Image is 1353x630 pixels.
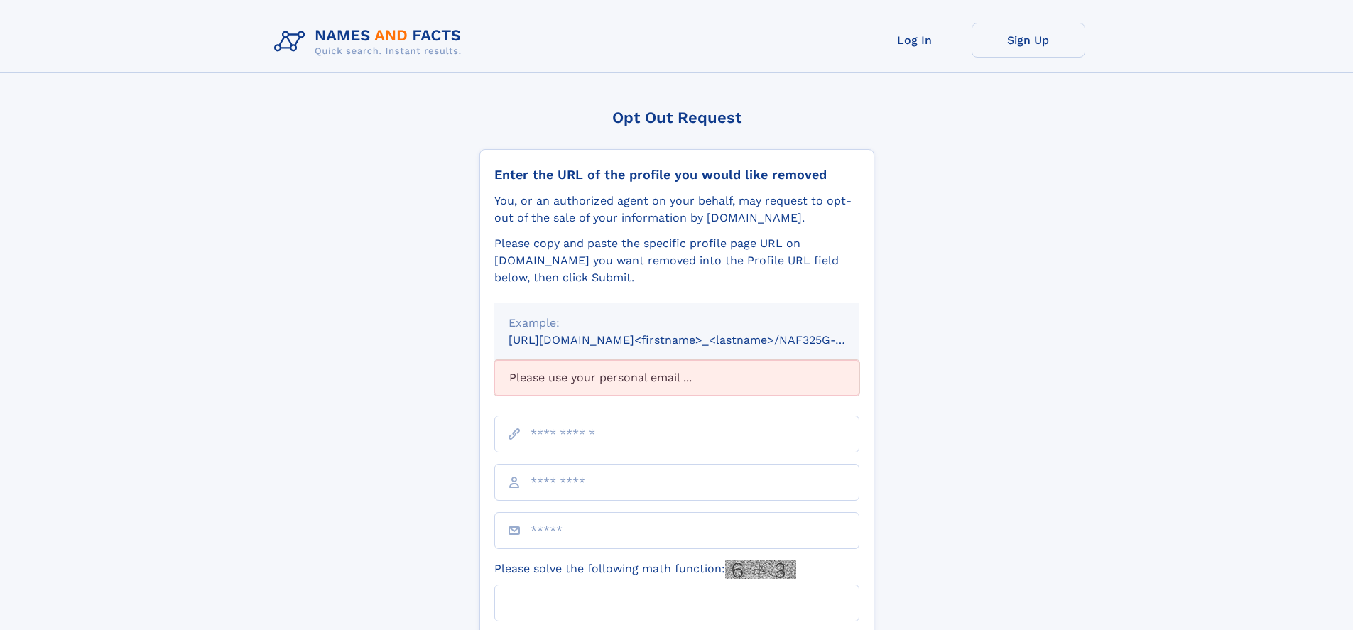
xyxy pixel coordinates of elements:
small: [URL][DOMAIN_NAME]<firstname>_<lastname>/NAF325G-xxxxxxxx [509,333,886,347]
div: Example: [509,315,845,332]
div: Please copy and paste the specific profile page URL on [DOMAIN_NAME] you want removed into the Pr... [494,235,859,286]
label: Please solve the following math function: [494,560,796,579]
div: You, or an authorized agent on your behalf, may request to opt-out of the sale of your informatio... [494,192,859,227]
div: Opt Out Request [479,109,874,126]
a: Log In [858,23,972,58]
a: Sign Up [972,23,1085,58]
img: Logo Names and Facts [268,23,473,61]
div: Enter the URL of the profile you would like removed [494,167,859,183]
div: Please use your personal email ... [494,360,859,396]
